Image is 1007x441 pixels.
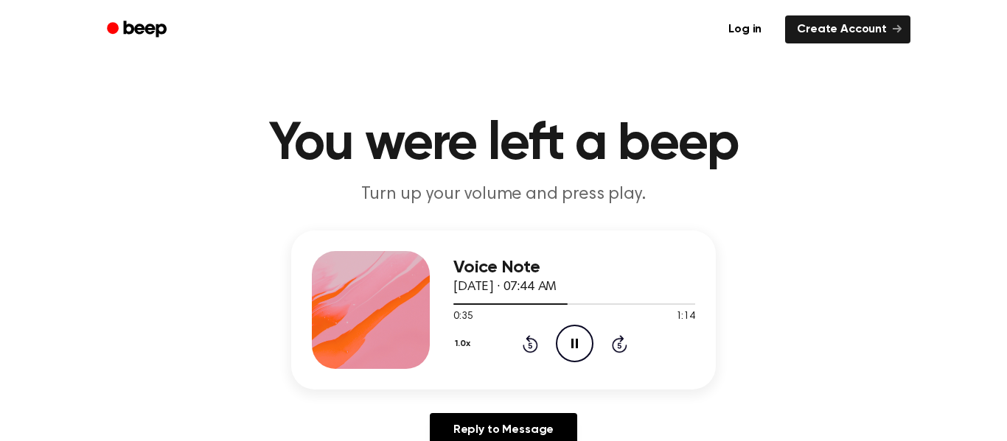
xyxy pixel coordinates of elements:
button: 1.0x [453,331,475,356]
a: Beep [97,15,180,44]
a: Log in [714,13,776,46]
span: [DATE] · 07:44 AM [453,281,557,294]
h1: You were left a beep [126,118,881,171]
a: Create Account [785,15,910,43]
span: 1:14 [676,309,695,325]
span: 0:35 [453,309,473,325]
h3: Voice Note [453,258,695,278]
p: Turn up your volume and press play. [220,183,787,207]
